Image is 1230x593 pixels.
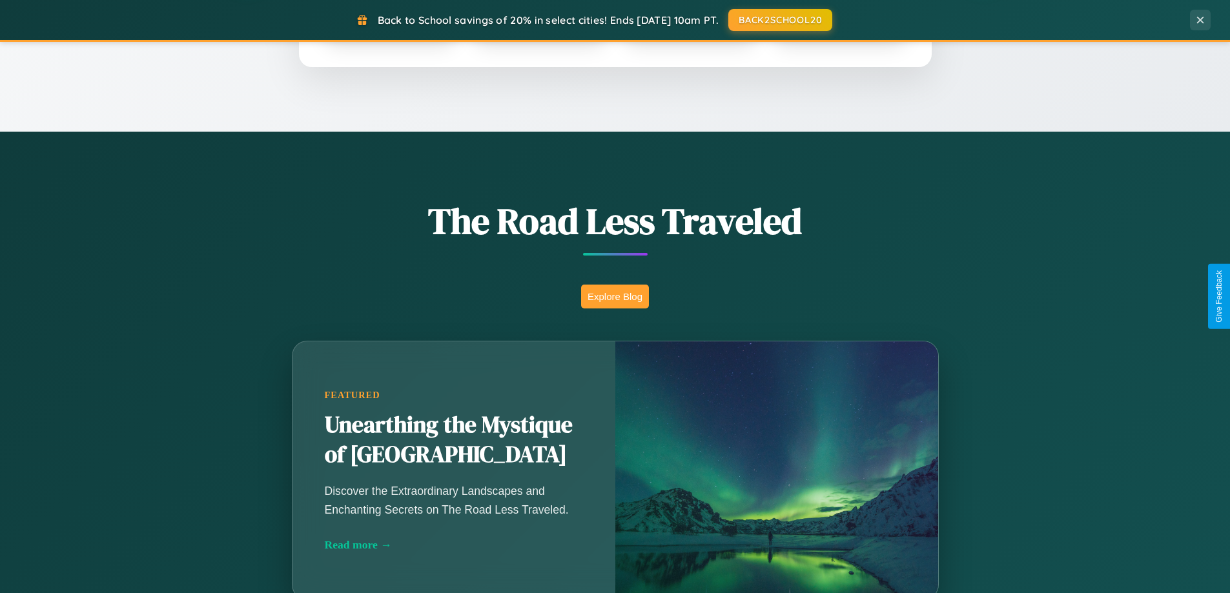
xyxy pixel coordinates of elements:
[325,482,583,518] p: Discover the Extraordinary Landscapes and Enchanting Secrets on The Road Less Traveled.
[325,410,583,470] h2: Unearthing the Mystique of [GEOGRAPHIC_DATA]
[325,390,583,401] div: Featured
[581,285,649,308] button: Explore Blog
[1215,270,1224,323] div: Give Feedback
[728,9,832,31] button: BACK2SCHOOL20
[378,14,719,26] span: Back to School savings of 20% in select cities! Ends [DATE] 10am PT.
[228,196,1003,246] h1: The Road Less Traveled
[325,538,583,552] div: Read more →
